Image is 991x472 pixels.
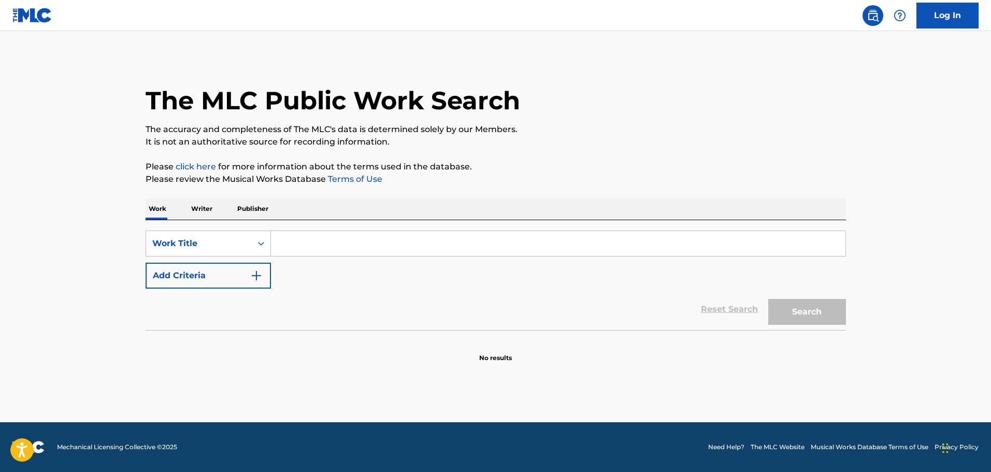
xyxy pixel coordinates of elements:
[146,136,846,148] p: It is not an authoritative source for recording information.
[889,5,910,26] div: Help
[146,263,271,289] button: Add Criteria
[867,9,879,22] img: search
[188,198,216,220] p: Writer
[146,231,846,330] form: Search Form
[708,442,744,452] a: Need Help?
[250,269,263,282] img: 9d2ae6d4665cec9f34b9.svg
[479,341,512,363] p: No results
[326,174,382,184] a: Terms of Use
[146,123,846,136] p: The accuracy and completeness of The MLC's data is determined solely by our Members.
[939,422,991,472] iframe: Chat Widget
[146,161,846,173] p: Please for more information about the terms used in the database.
[57,442,177,452] span: Mechanical Licensing Collective © 2025
[916,3,979,28] a: Log In
[152,237,246,250] div: Work Title
[942,433,949,464] div: Drag
[234,198,271,220] p: Publisher
[751,442,805,452] a: The MLC Website
[863,5,883,26] a: Public Search
[146,85,520,116] h1: The MLC Public Work Search
[894,9,906,22] img: help
[935,442,979,452] a: Privacy Policy
[146,198,169,220] p: Work
[176,162,216,171] a: click here
[12,8,52,23] img: MLC Logo
[146,173,846,185] p: Please review the Musical Works Database
[811,442,928,452] a: Musical Works Database Terms of Use
[12,441,45,453] img: logo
